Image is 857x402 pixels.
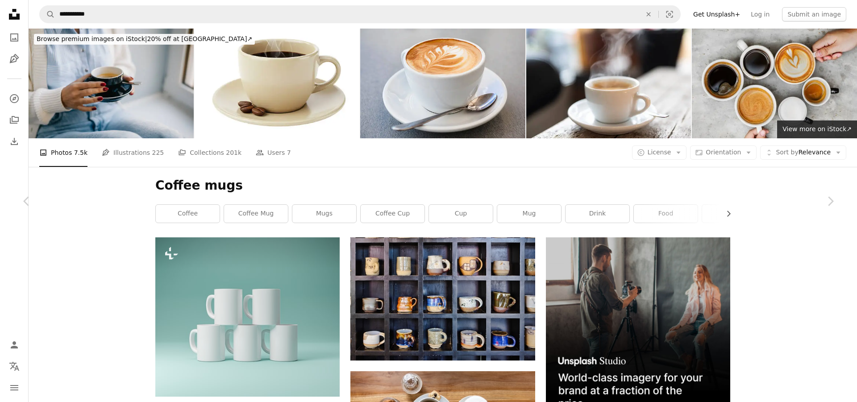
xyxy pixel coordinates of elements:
button: Search Unsplash [40,6,55,23]
span: View more on iStock ↗ [782,125,852,133]
a: mug [497,205,561,223]
a: Next [803,158,857,244]
a: Download History [5,133,23,150]
span: Relevance [776,148,831,157]
button: Visual search [659,6,680,23]
a: Log in / Sign up [5,336,23,354]
a: Users 7 [256,138,291,167]
button: Sort byRelevance [760,145,846,160]
a: Photos [5,29,23,46]
span: 7 [287,148,291,157]
button: Submit an image [782,7,846,21]
span: License [648,149,671,156]
span: Orientation [706,149,741,156]
h1: Coffee mugs [155,178,730,194]
a: View more on iStock↗ [777,120,857,138]
a: Browse premium images on iStock|20% off at [GEOGRAPHIC_DATA]↗ [29,29,260,50]
a: drink [566,205,629,223]
img: Directly Above Shot Of Hands Holding Coffee Cups On Table [692,29,857,138]
a: Explore [5,90,23,108]
button: Clear [639,6,658,23]
a: Collections [5,111,23,129]
button: Language [5,357,23,375]
a: coffee cup [361,205,424,223]
img: assorted-color mugs on rack [350,237,535,360]
a: Collections 201k [178,138,241,167]
span: Sort by [776,149,798,156]
a: Log in [745,7,775,21]
button: Menu [5,379,23,397]
a: coffee [156,205,220,223]
a: Illustrations 225 [102,138,164,167]
span: Browse premium images on iStock | [37,35,147,42]
a: coffee mug [224,205,288,223]
a: a group of white coffee mugs stacked on top of each other [155,313,340,321]
img: Refreshing hot cup of coffee at a cafe [526,29,691,138]
span: 20% off at [GEOGRAPHIC_DATA] ↗ [37,35,252,42]
img: a group of white coffee mugs stacked on top of each other [155,237,340,397]
a: grey [702,205,766,223]
span: 225 [152,148,164,157]
button: License [632,145,687,160]
img: Isolated Cream Colored Cup of Coffee with Coffee Beans [195,29,360,138]
img: Cup of latte coffee and spoon on gray counter [360,29,525,138]
img: Woman enjoying black coffee in a casual outfit at home [29,29,194,138]
button: scroll list to the right [720,205,730,223]
span: 201k [226,148,241,157]
button: Orientation [690,145,757,160]
a: Get Unsplash+ [688,7,745,21]
a: assorted-color mugs on rack [350,295,535,303]
a: cup [429,205,493,223]
form: Find visuals sitewide [39,5,681,23]
a: Illustrations [5,50,23,68]
a: mugs [292,205,356,223]
a: food [634,205,698,223]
